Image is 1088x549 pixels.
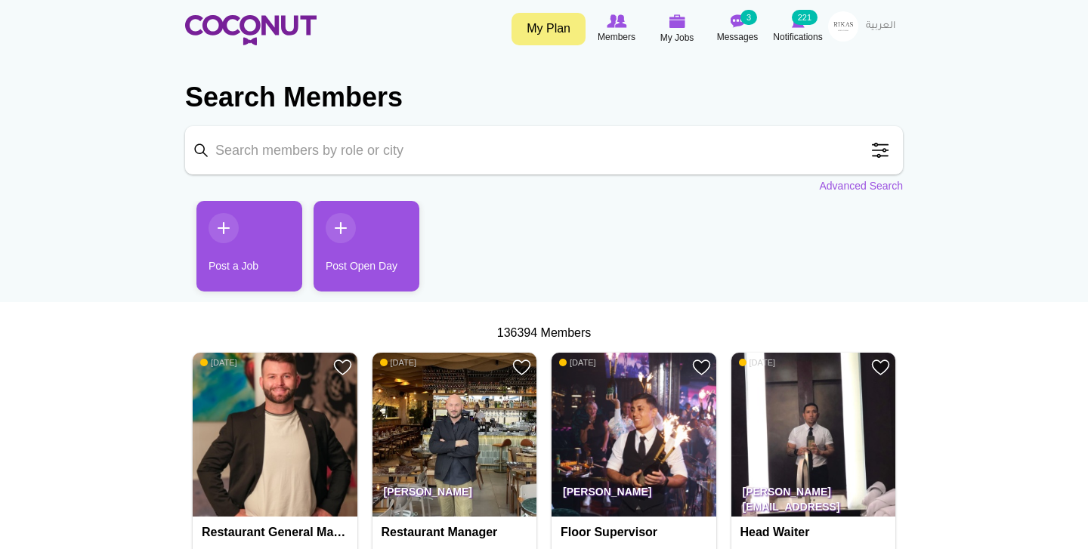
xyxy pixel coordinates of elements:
li: 1 / 2 [185,201,291,303]
span: Notifications [773,29,822,45]
h4: Restaurant General Manager [202,526,352,539]
span: [DATE] [380,357,417,368]
a: Add to Favourites [692,358,711,377]
img: Messages [730,14,745,28]
a: Post a Job [196,201,302,291]
h4: Restaurant Manager [382,526,532,539]
div: 136394 Members [185,325,903,342]
small: 221 [792,10,818,25]
span: Members [598,29,635,45]
a: Add to Favourites [333,358,352,377]
span: [DATE] [200,357,237,368]
a: Post Open Day [314,201,419,291]
h4: Head Waiter [740,526,891,539]
p: [PERSON_NAME] [372,474,537,517]
a: Advanced Search [819,178,903,193]
a: My Jobs My Jobs [647,11,707,47]
img: Home [185,15,317,45]
p: [PERSON_NAME] [EMAIL_ADDRESS][DOMAIN_NAME] [731,474,896,517]
a: Messages Messages 3 [707,11,768,46]
h2: Search Members [185,79,903,116]
span: My Jobs [660,30,694,45]
span: [DATE] [559,357,596,368]
span: Messages [717,29,759,45]
img: My Jobs [669,14,685,28]
img: Browse Members [607,14,626,28]
a: Add to Favourites [871,358,890,377]
li: 2 / 2 [302,201,408,303]
a: My Plan [512,13,586,45]
a: العربية [858,11,903,42]
p: [PERSON_NAME] [552,474,716,517]
span: [DATE] [739,357,776,368]
img: Notifications [792,14,805,28]
h4: Floor Supervisor [561,526,711,539]
a: Notifications Notifications 221 [768,11,828,46]
a: Browse Members Members [586,11,647,46]
a: Add to Favourites [512,358,531,377]
input: Search members by role or city [185,126,903,174]
small: 3 [740,10,757,25]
